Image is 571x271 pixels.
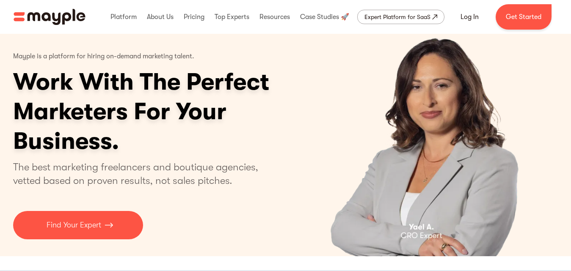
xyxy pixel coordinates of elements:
div: Top Experts [212,3,251,30]
a: home [14,9,86,25]
p: The best marketing freelancers and boutique agencies, vetted based on proven results, not sales p... [13,160,268,187]
img: Mayple logo [14,9,86,25]
div: Resources [257,3,292,30]
div: About Us [145,3,176,30]
div: carousel [294,21,558,256]
a: Get Started [496,4,552,30]
a: Expert Platform for SaaS [357,10,444,24]
p: Find Your Expert [47,219,101,231]
p: Mayple is a platform for hiring on-demand marketing talent. [13,46,194,67]
div: Pricing [182,3,207,30]
a: Log In [450,7,489,27]
div: Expert Platform for SaaS [364,12,430,22]
div: 3 of 4 [294,21,558,256]
a: Find Your Expert [13,211,143,239]
div: Platform [108,3,139,30]
h1: Work With The Perfect Marketers For Your Business. [13,67,335,156]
